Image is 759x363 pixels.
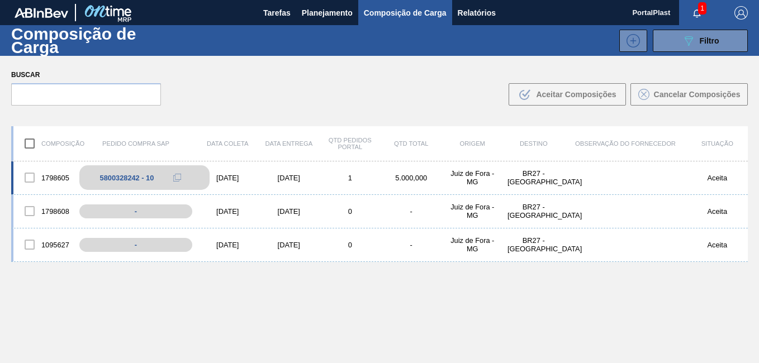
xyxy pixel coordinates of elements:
[503,140,564,147] div: Destino
[302,6,353,20] span: Planejamento
[364,6,447,20] span: Composição de Carga
[734,6,748,20] img: Logout
[653,30,748,52] button: Filtro
[11,67,161,83] label: Buscar
[381,207,442,216] div: -
[320,241,381,249] div: 0
[698,2,706,15] span: 1
[320,137,381,150] div: Qtd Pedidos Portal
[700,36,719,45] span: Filtro
[13,166,75,189] div: 1798605
[320,174,381,182] div: 1
[679,5,715,21] button: Notificações
[320,207,381,216] div: 0
[614,30,647,52] div: Nova Composição
[75,140,197,147] div: Pedido Compra SAP
[564,140,687,147] div: Observação do Fornecedor
[458,6,496,20] span: Relatórios
[503,236,564,253] div: BR27 - Nova Minas
[13,199,75,223] div: 1798608
[503,169,564,186] div: BR27 - Nova Minas
[258,241,320,249] div: [DATE]
[381,241,442,249] div: -
[654,90,741,99] span: Cancelar Composições
[197,207,259,216] div: [DATE]
[687,207,748,216] div: Aceita
[509,83,626,106] button: Aceitar Composições
[79,204,193,218] div: -
[11,27,183,53] h1: Composição de Carga
[687,241,748,249] div: Aceita
[442,236,504,253] div: Juiz de Fora - MG
[381,140,442,147] div: Qtd Total
[381,174,442,182] div: 5.000,000
[258,174,320,182] div: [DATE]
[166,171,188,184] div: Copiar
[197,241,259,249] div: [DATE]
[442,203,504,219] div: Juiz de Fora - MG
[536,90,616,99] span: Aceitar Composições
[630,83,748,106] button: Cancelar Composições
[258,140,320,147] div: Data entrega
[687,174,748,182] div: Aceita
[197,174,259,182] div: [DATE]
[442,169,504,186] div: Juiz de Fora - MG
[258,207,320,216] div: [DATE]
[13,233,75,256] div: 1095627
[687,140,748,147] div: Situação
[503,203,564,219] div: BR27 - Nova Minas
[15,8,68,18] img: TNhmsLtSVTkK8tSr43FrP2fwEKptu5GPRR3wAAAABJRU5ErkJggg==
[100,174,154,182] div: 5800328242 - 10
[197,140,259,147] div: Data coleta
[263,6,291,20] span: Tarefas
[442,140,504,147] div: Origem
[79,238,193,252] div: -
[13,132,75,155] div: Composição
